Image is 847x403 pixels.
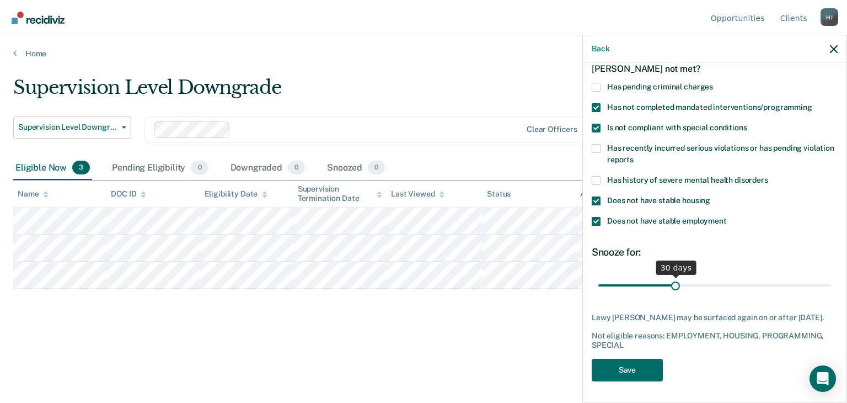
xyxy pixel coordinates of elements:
div: Pending Eligibility [110,156,210,181]
div: Which of the following requirements has Lewy [PERSON_NAME] not met? [592,44,838,83]
div: Last Viewed [391,189,444,199]
span: 3 [72,161,90,175]
div: Snoozed [325,156,387,181]
div: 30 days [656,261,696,275]
span: Has history of severe mental health disorders [607,176,768,184]
img: Recidiviz [12,12,65,24]
span: 0 [288,161,305,175]
button: Back [592,44,609,54]
span: Supervision Level Downgrade [18,123,117,132]
div: DOC ID [111,189,146,199]
div: Snooze for: [592,246,838,258]
div: Supervision Level Downgrade [13,76,648,108]
button: Profile dropdown button [821,8,838,26]
div: Name [18,189,49,199]
span: Has pending criminal charges [607,82,713,91]
div: Downgraded [228,156,308,181]
span: Has recently incurred serious violations or has pending violation reports [607,144,834,164]
div: H J [821,8,838,26]
div: Not eligible reasons: EMPLOYMENT, HOUSING, PROGRAMMING, SPECIAL [592,331,838,350]
span: 0 [368,161,385,175]
div: Eligible Now [13,156,92,181]
span: Does not have stable employment [607,216,727,225]
span: 0 [191,161,208,175]
div: Assigned to [580,189,632,199]
div: Clear officers [527,125,577,134]
span: Is not compliant with special conditions [607,123,747,132]
span: Has not completed mandated interventions/programming [607,103,812,112]
button: Save [592,359,663,381]
div: Open Intercom Messenger [810,365,836,392]
span: Does not have stable housing [607,196,710,205]
div: Status [487,189,511,199]
a: Home [13,49,834,59]
div: Lewy [PERSON_NAME] may be surfaced again on or after [DATE]. [592,313,838,322]
div: Eligibility Date [205,189,268,199]
div: Supervision Termination Date [298,184,382,203]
